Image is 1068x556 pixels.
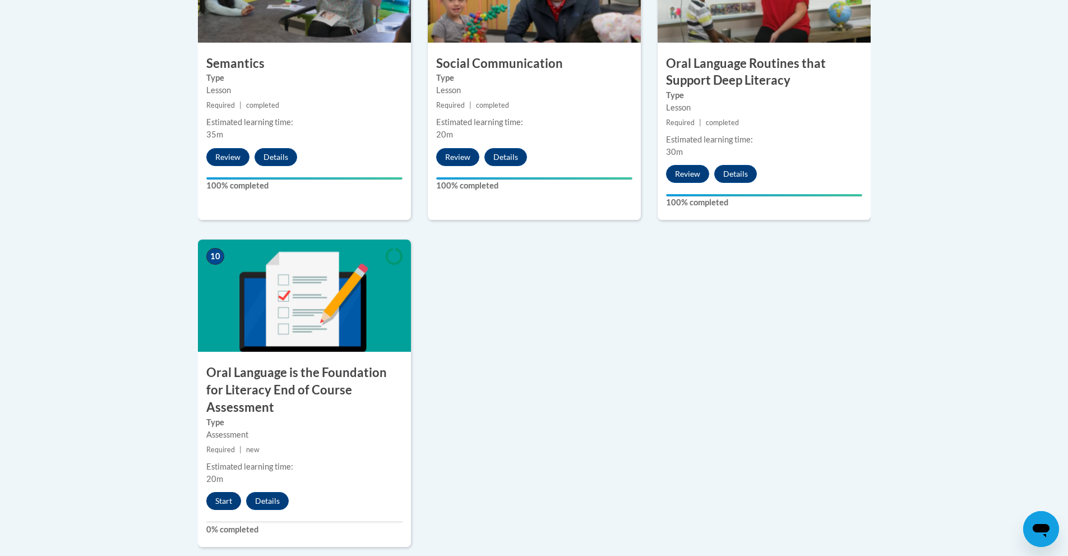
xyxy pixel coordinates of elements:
[436,180,632,192] label: 100% completed
[246,101,279,109] span: completed
[436,101,465,109] span: Required
[666,134,862,146] div: Estimated learning time:
[666,89,862,102] label: Type
[436,177,632,180] div: Your progress
[206,445,235,454] span: Required
[206,429,403,441] div: Assessment
[206,177,403,180] div: Your progress
[469,101,471,109] span: |
[198,364,411,416] h3: Oral Language is the Foundation for Literacy End of Course Assessment
[436,130,453,139] span: 20m
[206,148,249,166] button: Review
[206,492,241,510] button: Start
[436,148,479,166] button: Review
[436,116,632,128] div: Estimated learning time:
[666,147,683,157] span: 30m
[206,72,403,84] label: Type
[714,165,757,183] button: Details
[476,101,509,109] span: completed
[239,101,242,109] span: |
[206,180,403,192] label: 100% completed
[706,118,739,127] span: completed
[198,240,411,352] img: Course Image
[666,196,862,209] label: 100% completed
[666,194,862,196] div: Your progress
[239,445,242,454] span: |
[206,116,403,128] div: Estimated learning time:
[206,130,223,139] span: 35m
[206,461,403,473] div: Estimated learning time:
[206,84,403,97] div: Lesson
[666,118,695,127] span: Required
[699,118,701,127] span: |
[246,445,260,454] span: new
[436,84,632,97] div: Lesson
[666,165,709,183] button: Review
[206,416,403,429] label: Type
[658,55,871,90] h3: Oral Language Routines that Support Deep Literacy
[666,102,862,114] div: Lesson
[206,101,235,109] span: Required
[1023,511,1059,547] iframe: Button to launch messaging window
[436,72,632,84] label: Type
[206,474,223,484] span: 20m
[206,523,403,536] label: 0% completed
[428,55,641,72] h3: Social Communication
[246,492,289,510] button: Details
[255,148,297,166] button: Details
[206,248,224,265] span: 10
[484,148,527,166] button: Details
[198,55,411,72] h3: Semantics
